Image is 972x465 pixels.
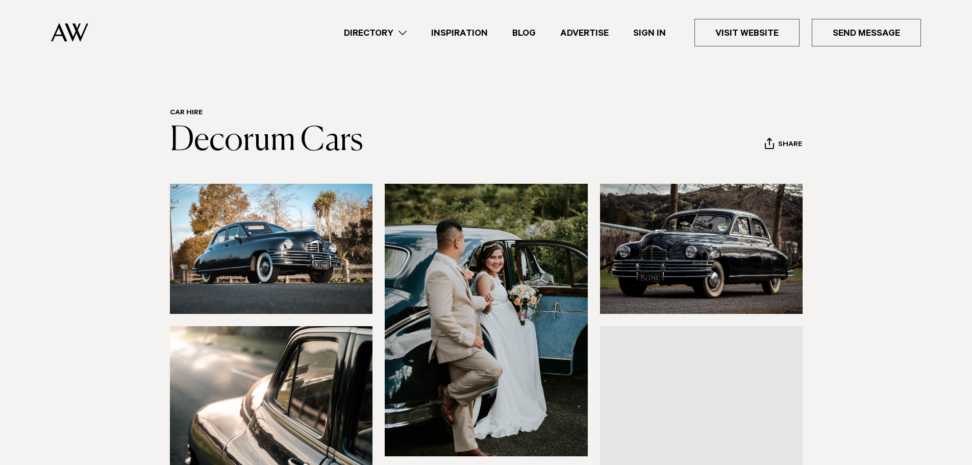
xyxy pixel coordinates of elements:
[548,26,621,40] a: Advertise
[778,140,802,150] span: Share
[332,26,419,40] a: Directory
[621,26,678,40] a: Sign In
[694,19,800,46] a: Visit Website
[170,125,363,157] a: Decorum Cars
[170,109,203,117] a: Car Hire
[51,23,88,42] img: Auckland Weddings Logo
[500,26,548,40] a: Blog
[419,26,500,40] a: Inspiration
[812,19,921,46] a: Send Message
[764,137,803,153] button: Share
